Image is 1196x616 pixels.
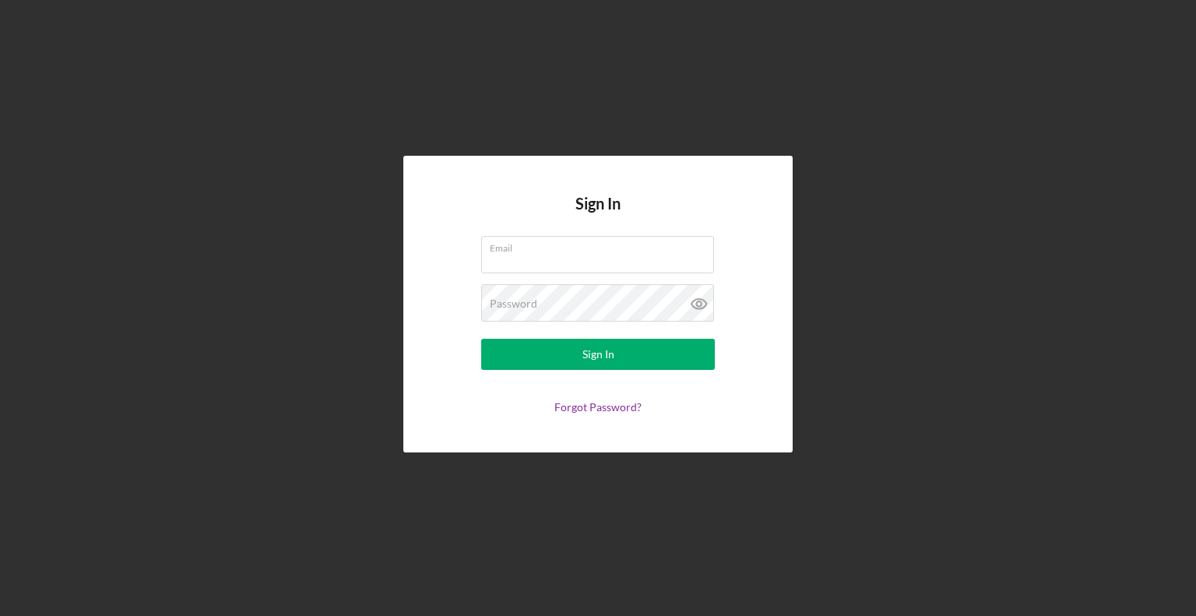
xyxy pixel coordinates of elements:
label: Password [490,297,537,310]
h4: Sign In [575,195,621,236]
div: Sign In [582,339,614,370]
button: Sign In [481,339,715,370]
a: Forgot Password? [554,400,642,414]
label: Email [490,237,714,254]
